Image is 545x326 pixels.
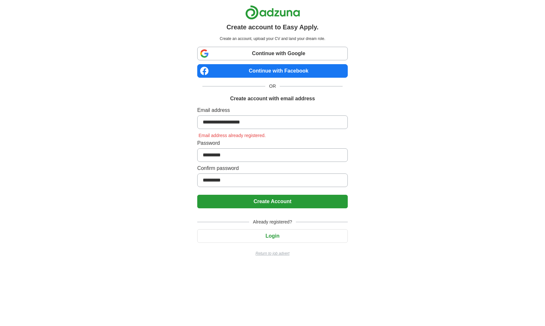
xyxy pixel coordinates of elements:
a: Return to job advert [197,251,348,256]
img: Adzuna logo [245,5,300,20]
span: Already registered? [249,219,296,225]
h1: Create account to Easy Apply. [227,22,319,32]
label: Password [197,139,348,147]
h1: Create account with email address [230,95,315,103]
a: Continue with Google [197,47,348,60]
span: OR [265,83,280,90]
p: Create an account, upload your CV and land your dream role. [199,36,346,42]
label: Confirm password [197,164,348,172]
span: Email address already registered. [197,133,267,138]
label: Email address [197,106,348,114]
a: Login [197,233,348,239]
button: Create Account [197,195,348,208]
a: Continue with Facebook [197,64,348,78]
button: Login [197,229,348,243]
